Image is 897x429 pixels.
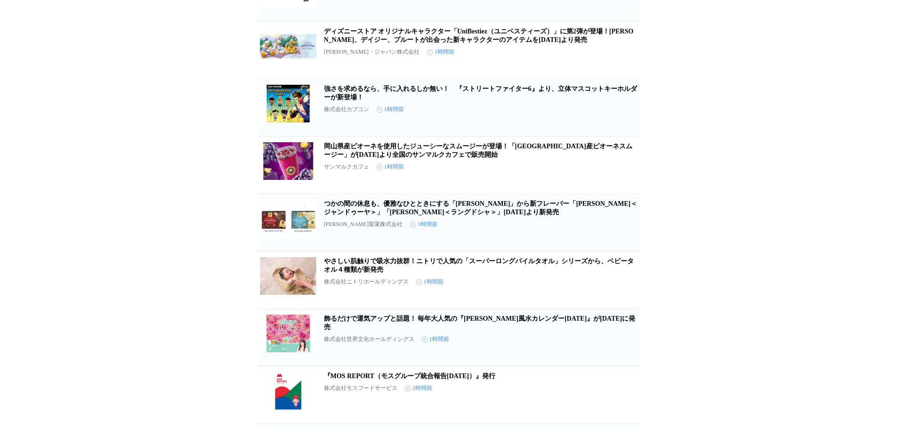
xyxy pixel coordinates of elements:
[260,372,316,410] img: 『MOS REPORT（モスグループ統合報告2025）』発行
[416,278,444,286] time: 1時間前
[324,48,420,56] p: [PERSON_NAME]・ジャパン株式会社
[324,28,634,43] a: ディズニーストア オリジナルキャラクター「UniBestiez（ユニベスティーズ）」に第2弾が登場！[PERSON_NAME]、デイジー、プルートが出会った新キャラクターのアイテムを[DATE]...
[324,278,409,286] p: 株式会社ニトリホールディングス
[324,335,414,343] p: 株式会社世界文化ホールディングス
[260,142,316,180] img: 岡山県産ピオーネを使用したジューシーなスムージーが登場！「岡山県産ピオーネスムージー」が9月19日（金）より全国のサンマルクカフェで販売開始
[427,48,454,56] time: 1時間前
[260,257,316,295] img: やさしい肌触りで吸水力抜群！ニトリで人気の「スーパーロングパイルタオル」シリーズから、ベビータオル４種類が新発売
[422,335,449,343] time: 1時間前
[324,163,369,171] p: サンマルクカフェ
[324,85,637,101] a: 強さを求めるなら、手に入れるしか無い！ 『ストリートファイター6』より、立体マスコットキーホルダーが新登場！
[260,315,316,352] img: 飾るだけで運気アップと話題！ 毎年大人気の『李家幽竹 花風水カレンダー2026』が9月18日（木）に発売
[324,105,369,113] p: 株式会社カプコン
[324,372,495,380] a: 『MOS REPORT（モスグループ統合報告[DATE]）』発行
[324,258,634,273] a: やさしい肌触りで吸水力抜群！ニトリで人気の「スーパーロングパイルタオル」シリーズから、ベビータオル４種類が新発売
[260,85,316,122] img: 強さを求めるなら、手に入れるしか無い！ 『ストリートファイター6』より、立体マスコットキーホルダーが新登場！
[260,27,316,65] img: ディズニーストア オリジナルキャラクター「UniBestiez（ユニベスティーズ）」に第2弾が登場！ドナルド、デイジー、プルートが出会った新キャラクターのアイテムを9月22日（月）より発売
[260,200,316,237] img: つかの間の休息も、優雅なひとときにする「カレ・ド・ショコラ」から新フレーバー「カレ・ド・ショコラ＜ジャンドゥーヤ＞」「カレ・ド・ショコラ＜ラングドシャ＞」９月30日（火）より新発売
[324,315,636,331] a: 飾るだけで運気アップと話題！ 毎年大人気の『[PERSON_NAME]風水カレンダー[DATE]』が[DATE]に発売
[377,163,404,171] time: 1時間前
[324,200,638,216] a: つかの間の休息も、優雅なひとときにする「[PERSON_NAME]」から新フレーバー「[PERSON_NAME]＜ジャンドゥーヤ＞」「[PERSON_NAME]＜ラングドシャ＞」[DATE]より新発売
[324,143,632,158] a: 岡山県産ピオーネを使用したジューシーなスムージーが登場！「[GEOGRAPHIC_DATA]産ピオーネスムージー」が[DATE]より全国のサンマルクカフェで販売開始
[324,220,403,228] p: [PERSON_NAME]製菓株式会社
[410,220,437,228] time: 1時間前
[324,384,397,392] p: 株式会社モスフードサービス
[377,105,404,113] time: 1時間前
[405,384,432,392] time: 2時間前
